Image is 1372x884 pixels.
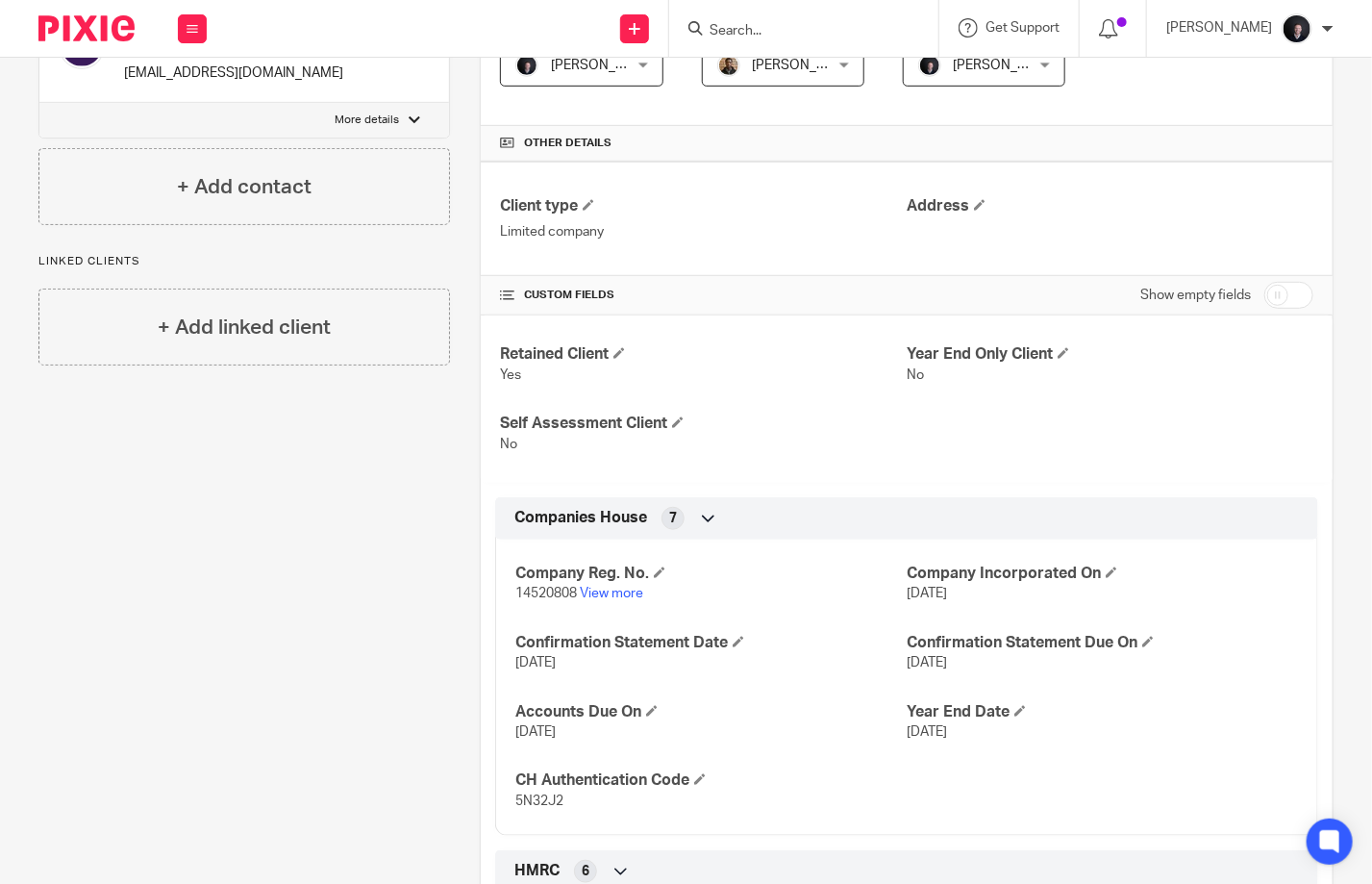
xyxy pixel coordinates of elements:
span: 7 [669,509,677,528]
span: [DATE] [907,587,947,600]
span: Yes [500,368,521,382]
span: 6 [582,862,589,881]
span: [DATE] [907,656,947,669]
img: 455A2509.jpg [1282,13,1312,44]
img: 455A2509.jpg [918,54,941,77]
img: 455A2509.jpg [515,54,538,77]
span: [DATE] [515,725,556,739]
h4: Retained Client [500,344,907,365]
h4: Company Reg. No. [515,564,907,584]
input: Search [708,23,881,40]
img: Pixie [38,15,135,41]
span: Companies House [514,508,647,528]
h4: Year End Only Client [907,344,1313,365]
img: WhatsApp%20Image%202025-04-23%20.jpg [717,54,740,77]
span: 5N32J2 [515,795,563,808]
p: Limited company [500,222,907,241]
h4: CH Authentication Code [515,770,907,791]
span: 14520808 [515,587,577,600]
span: No [907,368,924,382]
h4: CUSTOM FIELDS [500,288,907,303]
h4: Confirmation Statement Due On [907,633,1298,653]
span: [DATE] [907,725,947,739]
span: [DATE] [515,656,556,669]
p: Linked clients [38,254,450,269]
span: No [500,438,517,451]
h4: + Add linked client [158,313,331,342]
p: [PERSON_NAME] [1166,18,1272,38]
p: [EMAIL_ADDRESS][DOMAIN_NAME] [124,63,343,83]
span: HMRC [514,861,560,881]
span: [PERSON_NAME] [551,59,657,72]
h4: Address [907,196,1313,216]
h4: Company Incorporated On [907,564,1298,584]
span: [PERSON_NAME] [954,59,1060,72]
h4: Accounts Due On [515,702,907,722]
h4: Year End Date [907,702,1298,722]
h4: + Add contact [177,172,312,202]
h4: Confirmation Statement Date [515,633,907,653]
h4: Self Assessment Client [500,414,907,434]
span: Get Support [985,21,1060,35]
p: More details [335,113,399,128]
label: Show empty fields [1140,286,1251,305]
span: [PERSON_NAME] [753,59,859,72]
h4: Client type [500,196,907,216]
a: View more [580,587,643,600]
span: Other details [524,136,611,151]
